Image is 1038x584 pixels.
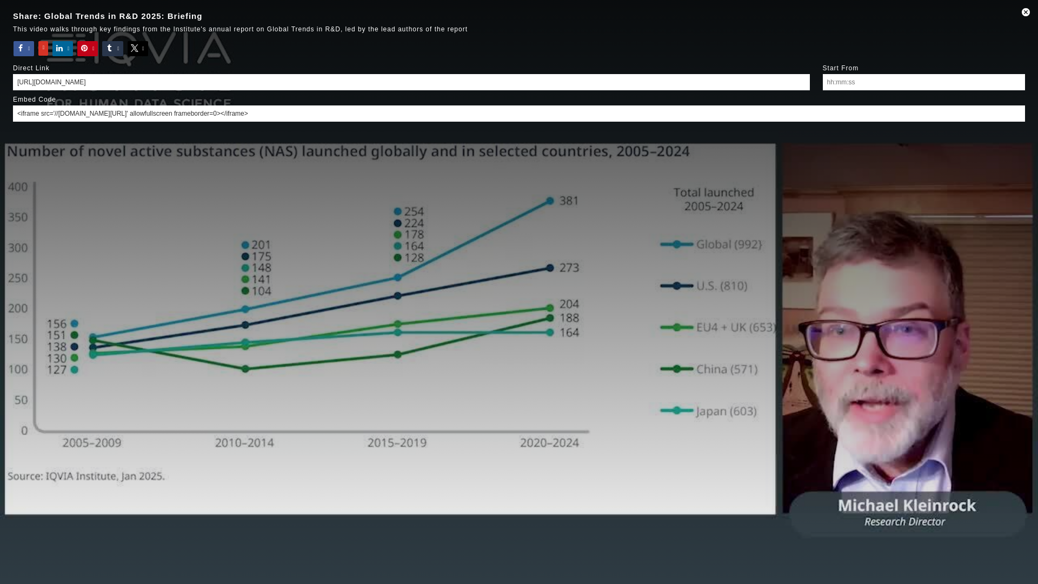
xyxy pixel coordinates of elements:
[102,41,123,56] a: Share on Tumblr
[823,63,1025,90] label: Start From
[13,63,810,73] span: Direct Link
[13,24,1025,34] h2: This video walks through key findings from the Institute's annual report on Global Trends in R&D,...
[77,41,98,56] a: Share on Pinterest
[823,63,1025,73] span: Start From
[13,95,1025,104] span: Embed Code
[13,95,1025,122] label: Read Only: Embed Code
[823,74,1025,90] input: Start From
[13,63,823,90] label: Read Only: Direct Link To Content
[14,41,34,56] a: Share on Facebook
[52,41,73,56] a: Share on LinkedIn
[13,105,1025,122] input: Read Only: Embed Code
[128,41,148,56] a: Share on Twitter
[13,74,810,90] input: Read Only: Direct Link To Content
[38,41,49,56] a: Share on Google+
[13,11,1025,22] h1: Share: Global Trends in R&D 2025: Briefing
